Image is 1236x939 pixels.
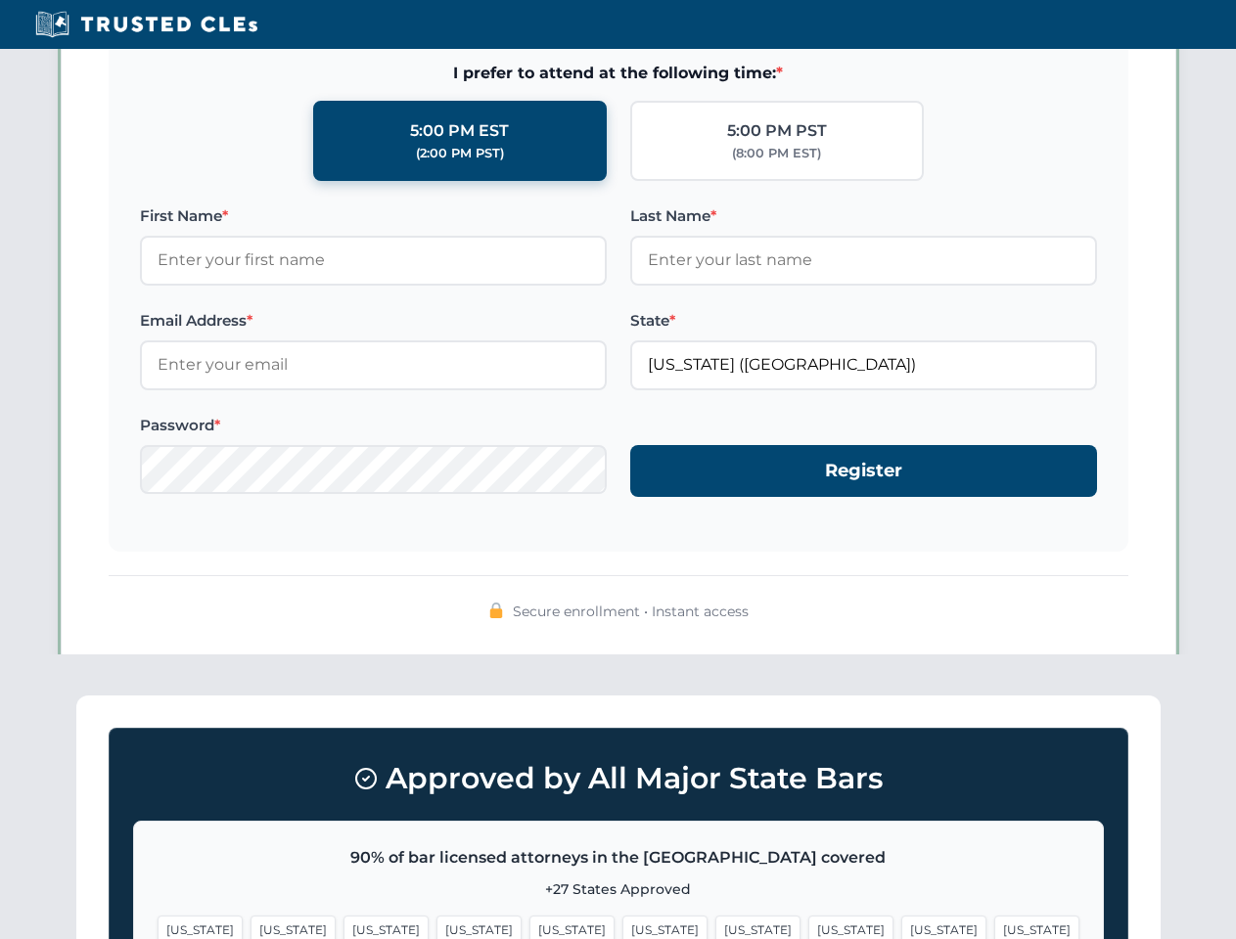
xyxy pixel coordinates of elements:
[140,340,607,389] input: Enter your email
[732,144,821,163] div: (8:00 PM EST)
[416,144,504,163] div: (2:00 PM PST)
[140,236,607,285] input: Enter your first name
[630,236,1097,285] input: Enter your last name
[513,601,749,622] span: Secure enrollment • Instant access
[133,752,1104,805] h3: Approved by All Major State Bars
[158,845,1079,871] p: 90% of bar licensed attorneys in the [GEOGRAPHIC_DATA] covered
[29,10,263,39] img: Trusted CLEs
[158,878,1079,900] p: +27 States Approved
[140,61,1097,86] span: I prefer to attend at the following time:
[410,118,509,144] div: 5:00 PM EST
[630,204,1097,228] label: Last Name
[140,414,607,437] label: Password
[140,204,607,228] label: First Name
[488,603,504,618] img: 🔒
[140,309,607,333] label: Email Address
[630,309,1097,333] label: State
[630,340,1097,389] input: Florida (FL)
[727,118,827,144] div: 5:00 PM PST
[630,445,1097,497] button: Register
